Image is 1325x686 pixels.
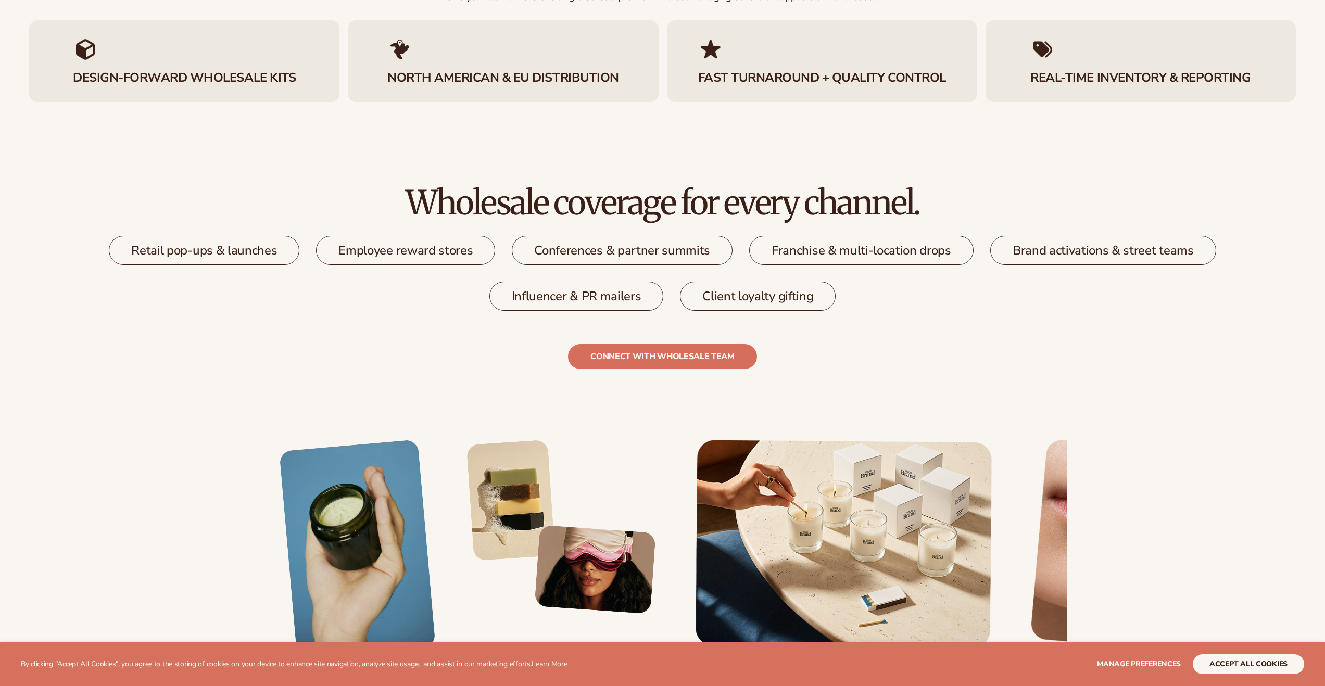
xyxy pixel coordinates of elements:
div: 3 / 4 [696,440,991,648]
img: Shopify Image 22 [1030,37,1055,62]
button: accept all cookies [1193,654,1304,674]
a: Learn More [532,659,567,669]
img: Shopify Image 25 [696,440,991,648]
h2: Wholesale coverage for every channel. [29,185,1296,220]
button: Manage preferences [1097,654,1181,674]
img: Shopify Image 21 [698,37,723,62]
span: Manage preferences [1097,659,1181,669]
img: Shopify Image 20 [387,37,412,62]
img: Shopify Image 19 [73,37,98,62]
h3: FAST TURNAROUND + QUALITY CONTROL [698,70,946,85]
h3: REAL-TIME INVENTORY & REPORTING [1030,70,1251,85]
img: Shopify Image 23 [279,439,436,659]
div: 4 / 4 [1031,440,1197,648]
p: By clicking "Accept All Cookies", you agree to the storing of cookies on your device to enhance s... [21,660,567,669]
a: CONNECT WITH WHOLESALE TEAM [568,344,756,369]
div: 2 / 4 [466,440,656,614]
h3: DESIGN-FORWARD WHOLESALE KITS [73,70,296,85]
img: Shopify Image 24 [466,440,656,614]
img: Shopify Image 26 [1031,440,1197,648]
h3: NORTH AMERICAN & EU DISTRIBUTION [387,70,619,85]
div: 1 / 4 [288,440,427,658]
